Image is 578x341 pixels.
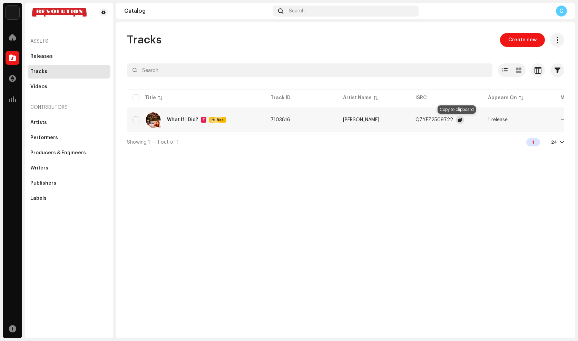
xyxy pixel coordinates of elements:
[28,65,110,79] re-m-nav-item: Tracks
[271,117,290,122] span: 7103816
[167,117,198,122] div: What If I Did?
[28,33,110,50] re-a-nav-header: Assets
[28,80,110,94] re-m-nav-item: Videos
[508,33,537,47] span: Create new
[28,50,110,63] re-m-nav-item: Releases
[343,117,379,122] div: [PERSON_NAME]
[289,8,305,14] span: Search
[145,112,161,128] img: 3115630c-0e90-4d9b-844a-779c92612a48
[6,6,19,19] img: acab2465-393a-471f-9647-fa4d43662784
[127,63,492,77] input: Search
[488,117,508,122] div: 1 release
[28,176,110,190] re-m-nav-item: Publishers
[30,54,53,59] div: Releases
[30,150,86,156] div: Producers & Engineers
[488,117,549,122] span: 1 release
[28,131,110,145] re-m-nav-item: Performers
[28,192,110,205] re-m-nav-item: Labels
[28,161,110,175] re-m-nav-item: Writers
[500,33,545,47] button: Create new
[343,94,372,101] div: Artist Name
[30,84,47,90] div: Videos
[526,138,540,146] div: 1
[30,69,47,74] div: Tracks
[201,117,206,123] div: E
[124,8,270,14] div: Catalog
[30,180,56,186] div: Publishers
[415,117,453,122] div: QZYFZ2509722
[551,139,557,145] div: 24
[28,116,110,130] re-m-nav-item: Artists
[127,140,179,145] span: Showing 1 — 1 out of 1
[30,165,48,171] div: Writers
[30,120,47,125] div: Artists
[556,6,567,17] div: C
[343,117,404,122] span: Zoe Clark
[488,94,517,101] div: Appears On
[30,196,47,201] div: Labels
[30,135,58,141] div: Performers
[30,8,88,17] img: 520573b7-cc71-4f47-bf02-adc70bbdc9fb
[28,146,110,160] re-m-nav-item: Producers & Engineers
[127,33,161,47] span: Tracks
[145,94,156,101] div: Title
[210,117,225,122] span: Hi-Res
[28,99,110,116] re-a-nav-header: Contributors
